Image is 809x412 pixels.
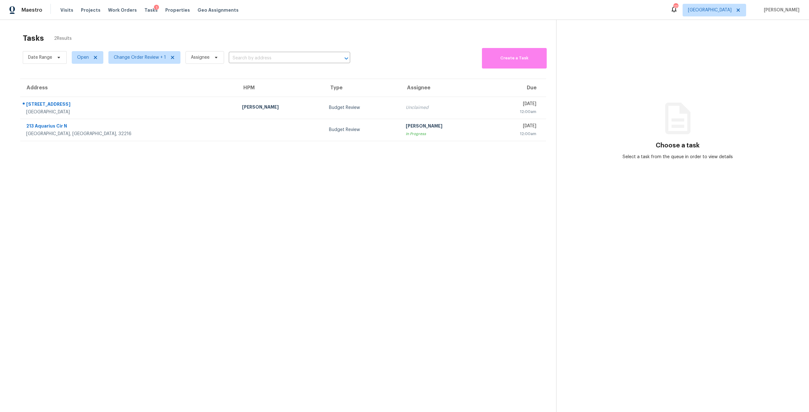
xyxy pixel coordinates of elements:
div: [GEOGRAPHIC_DATA] [26,109,232,115]
button: Create a Task [482,48,547,69]
span: Open [77,54,89,61]
div: 1 [154,5,159,11]
th: Type [324,79,400,97]
span: Tasks [144,8,158,12]
span: Visits [60,7,73,13]
div: [PERSON_NAME] [242,104,319,112]
div: 12:00am [493,131,536,137]
h2: Tasks [23,35,44,41]
div: [PERSON_NAME] [406,123,483,131]
div: In Progress [406,131,483,137]
span: 2 Results [54,35,72,42]
h3: Choose a task [656,142,700,149]
div: Budget Review [329,104,395,111]
div: 12:00am [493,109,536,115]
span: Properties [165,7,190,13]
div: Unclaimed [406,104,483,111]
div: 213 Aquarius Cir N [26,123,232,131]
div: 17 [673,4,678,10]
span: Date Range [28,54,52,61]
th: Due [488,79,546,97]
th: Assignee [401,79,488,97]
div: Select a task from the queue in order to view details [617,154,739,160]
span: [PERSON_NAME] [761,7,800,13]
div: [DATE] [493,123,536,131]
button: Open [342,54,351,63]
div: [GEOGRAPHIC_DATA], [GEOGRAPHIC_DATA], 32216 [26,131,232,137]
div: Budget Review [329,127,395,133]
span: Maestro [21,7,42,13]
th: Address [20,79,237,97]
span: Work Orders [108,7,137,13]
div: [DATE] [493,101,536,109]
span: Assignee [191,54,210,61]
span: Create a Task [485,55,544,62]
span: Change Order Review + 1 [114,54,166,61]
div: [STREET_ADDRESS] [26,101,232,109]
th: HPM [237,79,324,97]
span: Projects [81,7,100,13]
input: Search by address [229,53,332,63]
span: Geo Assignments [198,7,239,13]
span: [GEOGRAPHIC_DATA] [688,7,732,13]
